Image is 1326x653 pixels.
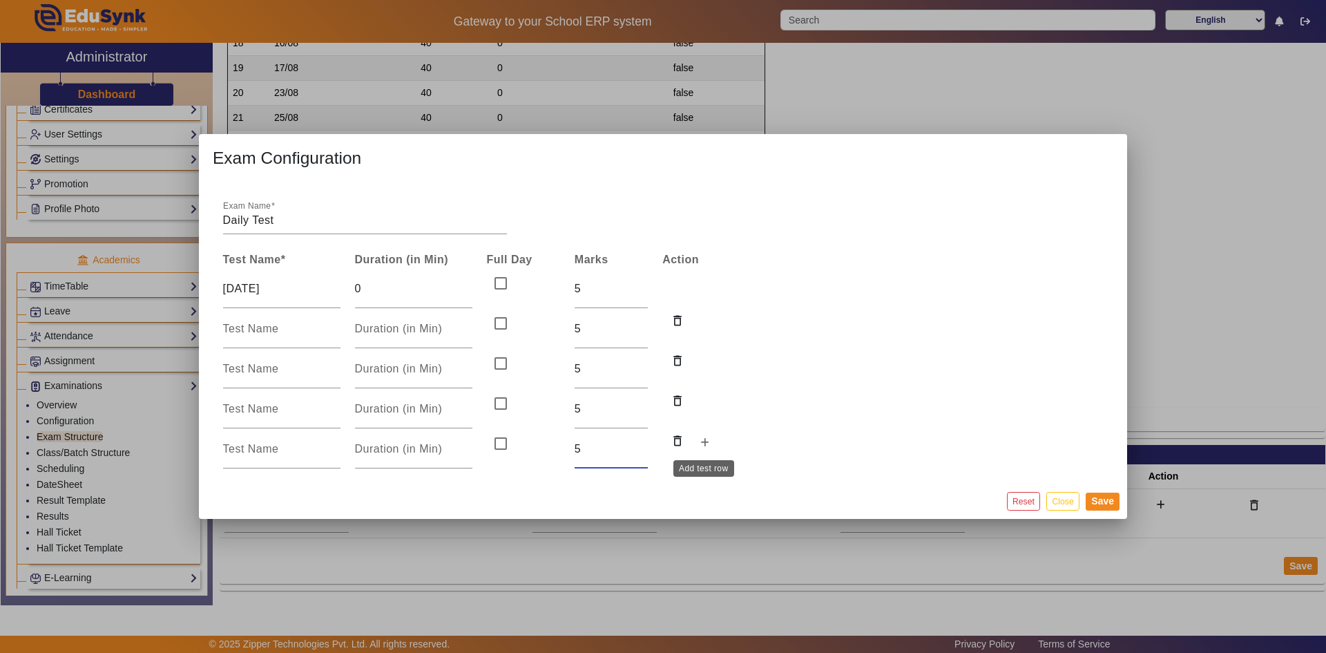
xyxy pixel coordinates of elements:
[479,251,567,269] th: Full Day
[575,401,648,417] input: Marks
[1086,493,1120,511] button: Save
[671,394,684,408] mat-icon: delete_outline
[223,401,340,417] input: Test Name
[355,361,472,377] input: Duration (in Min)
[1046,492,1079,511] button: Close
[567,251,655,269] th: Marks
[223,361,340,377] input: Test Name
[575,361,648,377] input: Marks
[347,251,479,269] th: Duration (in Min)
[223,441,340,457] input: Test Name
[575,441,648,457] input: Marks
[199,134,1127,182] h3: Exam Configuration
[355,401,472,417] input: Duration (in Min)
[223,321,340,337] input: Test Name
[223,281,340,297] input: Test Name
[671,314,684,328] mat-icon: delete_outline
[355,281,472,297] input: Duration (in Min)
[215,251,347,269] th: Test Name
[1007,492,1040,511] button: Reset
[575,281,648,297] input: Marks
[671,354,684,368] mat-icon: delete_outline
[355,321,472,337] input: Duration (in Min)
[655,251,743,269] th: Action
[671,434,684,448] mat-icon: delete_outline
[355,441,472,457] input: Duration (in Min)
[223,202,271,211] mat-label: Exam Name
[673,460,734,477] div: Add test row
[575,321,648,337] input: Marks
